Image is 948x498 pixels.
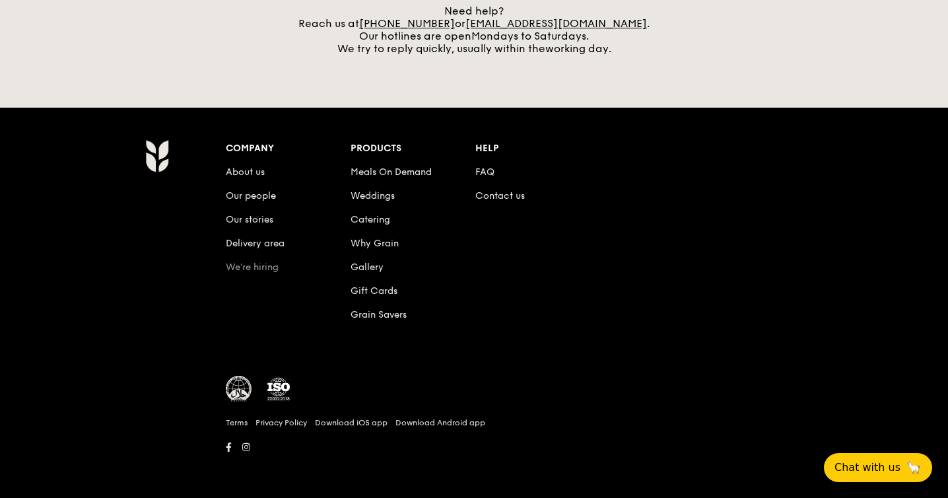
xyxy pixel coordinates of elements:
a: Gallery [351,262,384,273]
a: [PHONE_NUMBER] [359,17,455,30]
span: 🦙 [906,460,922,476]
a: Meals On Demand [351,166,432,178]
a: Download Android app [395,417,485,428]
a: Contact us [475,190,525,201]
div: Company [226,139,351,158]
a: Delivery area [226,238,285,249]
img: Grain [145,139,168,172]
a: About us [226,166,265,178]
a: Our stories [226,214,273,225]
div: Help [475,139,600,158]
h6: Revision [94,456,854,467]
a: FAQ [475,166,494,178]
a: Weddings [351,190,395,201]
a: We’re hiring [226,262,279,273]
a: Privacy Policy [255,417,307,428]
button: Chat with us🦙 [824,453,932,482]
a: Catering [351,214,390,225]
div: Products [351,139,475,158]
div: Need help? Reach us at or . Our hotlines are open We try to reply quickly, usually within the [287,5,661,55]
span: Chat with us [834,460,900,476]
img: MUIS Halal Certified [226,376,252,402]
a: Why Grain [351,238,399,249]
span: Mondays to Saturdays. [471,30,589,42]
span: working day. [545,42,611,55]
a: Grain Savers [351,309,407,320]
a: Terms [226,417,248,428]
a: Download iOS app [315,417,388,428]
img: ISO Certified [265,376,292,402]
a: Gift Cards [351,285,397,297]
a: [EMAIL_ADDRESS][DOMAIN_NAME] [465,17,647,30]
a: Our people [226,190,276,201]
